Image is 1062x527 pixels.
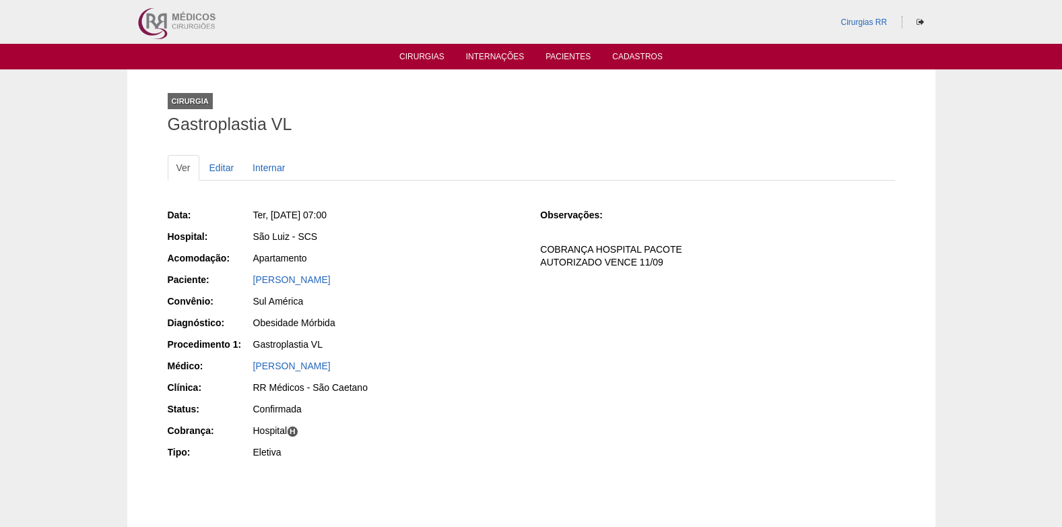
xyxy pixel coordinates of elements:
[168,381,252,394] div: Clínica:
[253,316,522,330] div: Obesidade Mórbida
[253,251,522,265] div: Apartamento
[168,273,252,286] div: Paciente:
[466,52,525,65] a: Internações
[540,208,624,222] div: Observações:
[253,274,331,285] a: [PERSON_NAME]
[168,316,252,330] div: Diagnóstico:
[168,424,252,437] div: Cobrança:
[168,294,252,308] div: Convênio:
[168,402,252,416] div: Status:
[168,208,252,222] div: Data:
[540,243,894,269] p: COBRANÇA HOSPITAL PACOTE AUTORIZADO VENCE 11/09
[244,155,294,181] a: Internar
[287,426,298,437] span: H
[612,52,663,65] a: Cadastros
[168,359,252,373] div: Médico:
[545,52,591,65] a: Pacientes
[917,18,924,26] i: Sair
[168,338,252,351] div: Procedimento 1:
[253,361,331,371] a: [PERSON_NAME]
[168,445,252,459] div: Tipo:
[253,402,522,416] div: Confirmada
[168,230,252,243] div: Hospital:
[168,93,213,109] div: Cirurgia
[253,294,522,308] div: Sul América
[253,445,522,459] div: Eletiva
[840,18,887,27] a: Cirurgias RR
[399,52,444,65] a: Cirurgias
[253,230,522,243] div: São Luiz - SCS
[168,116,895,133] h1: Gastroplastia VL
[253,381,522,394] div: RR Médicos - São Caetano
[253,338,522,351] div: Gastroplastia VL
[253,210,327,220] span: Ter, [DATE] 07:00
[168,155,199,181] a: Ver
[253,424,522,437] div: Hospital
[168,251,252,265] div: Acomodação:
[201,155,243,181] a: Editar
